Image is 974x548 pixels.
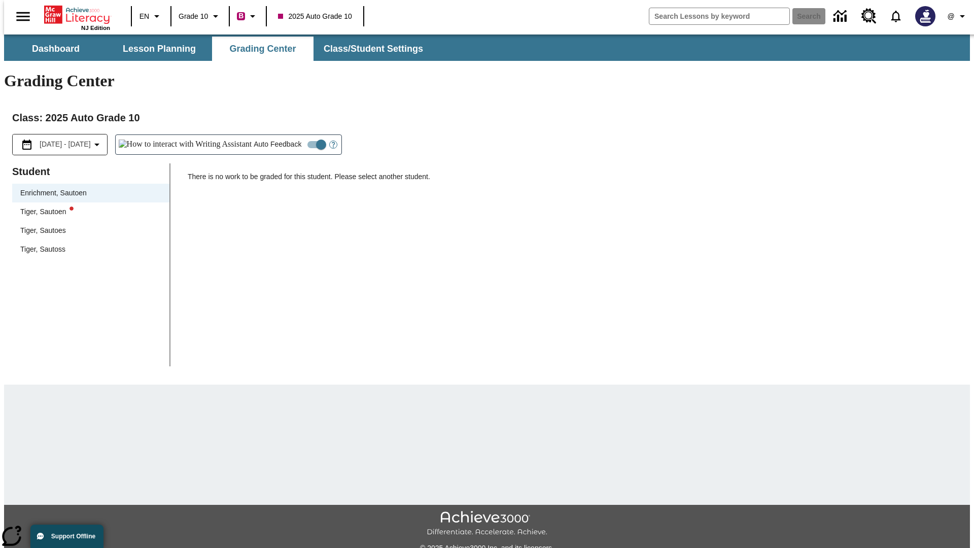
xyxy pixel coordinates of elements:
[212,37,314,61] button: Grading Center
[140,11,149,22] span: EN
[324,43,423,55] span: Class/Student Settings
[32,43,80,55] span: Dashboard
[8,2,38,31] button: Open side menu
[44,5,110,25] a: Home
[40,139,91,150] span: [DATE] - [DATE]
[30,525,103,548] button: Support Offline
[855,3,883,30] a: Resource Center, Will open in new tab
[5,37,107,61] button: Dashboard
[278,11,352,22] span: 2025 Auto Grade 10
[427,511,547,537] img: Achieve3000 Differentiate Accelerate Achieve
[942,7,974,25] button: Profile/Settings
[12,221,169,240] div: Tiger, Sautoes
[233,7,263,25] button: Boost Class color is violet red. Change class color
[4,35,970,61] div: SubNavbar
[17,139,103,151] button: Select the date range menu item
[12,240,169,259] div: Tiger, Sautoss
[175,7,226,25] button: Grade: Grade 10, Select a grade
[947,11,954,22] span: @
[51,533,95,540] span: Support Offline
[109,37,210,61] button: Lesson Planning
[4,72,970,90] h1: Grading Center
[188,172,962,190] p: There is no work to be graded for this student. Please select another student.
[179,11,208,22] span: Grade 10
[229,43,296,55] span: Grading Center
[135,7,167,25] button: Language: EN, Select a language
[827,3,855,30] a: Data Center
[12,163,169,180] p: Student
[123,43,196,55] span: Lesson Planning
[12,184,169,202] div: Enrichment, Sautoen
[254,139,301,150] span: Auto Feedback
[915,6,935,26] img: Avatar
[909,3,942,29] button: Select a new avatar
[44,4,110,31] div: Home
[883,3,909,29] a: Notifications
[12,110,962,126] h2: Class : 2025 Auto Grade 10
[12,202,169,221] div: Tiger, Sautoenwriting assistant alert
[238,10,243,22] span: B
[20,225,66,236] div: Tiger, Sautoes
[316,37,431,61] button: Class/Student Settings
[81,25,110,31] span: NJ Edition
[20,188,87,198] div: Enrichment, Sautoen
[119,140,252,150] img: How to interact with Writing Assistant
[20,244,65,255] div: Tiger, Sautoss
[325,135,341,154] button: Open Help for Writing Assistant
[91,139,103,151] svg: Collapse Date Range Filter
[4,37,432,61] div: SubNavbar
[20,207,74,217] div: Tiger, Sautoen
[649,8,789,24] input: search field
[69,207,74,211] svg: writing assistant alert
